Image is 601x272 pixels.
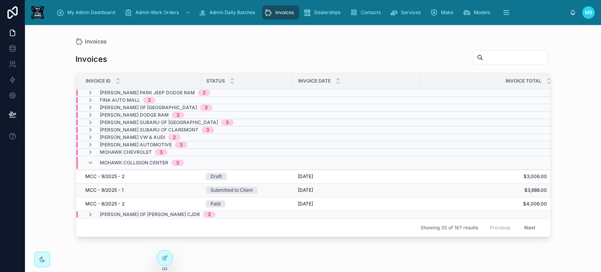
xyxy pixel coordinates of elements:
[85,201,124,207] span: MCC - 8/2025 - 2
[100,149,152,155] span: Mohawk Chevrolet
[401,9,421,16] span: Services
[173,134,176,141] div: 2
[100,97,140,103] span: Fina Auto Mall
[100,104,197,111] span: [PERSON_NAME] of [GEOGRAPHIC_DATA]
[262,5,299,20] a: Invoices
[176,112,180,118] div: 3
[54,5,121,20] a: My Admin Dashboard
[211,173,222,180] div: Draft
[100,127,198,133] span: [PERSON_NAME] Subaru of Claremont
[85,187,124,193] span: MCC - 9/2025 - 1
[122,5,194,20] a: Admin Work Orders
[148,97,151,103] div: 2
[160,149,163,155] div: 3
[135,9,179,16] span: Admin Work Orders
[206,200,288,207] a: Paid
[298,78,331,84] span: Invoice Date
[506,78,542,84] span: Invoice Total
[76,38,107,45] a: Invoices
[421,201,547,207] a: $4,006.00
[100,119,218,126] span: [PERSON_NAME] Subaru of [GEOGRAPHIC_DATA]
[226,119,229,126] div: 3
[206,127,209,133] div: 3
[361,9,381,16] span: Contacts
[203,90,205,96] div: 2
[100,134,165,141] span: [PERSON_NAME] VW & Audi
[206,187,288,194] a: Submitted to Client
[211,187,253,194] div: Submitted to Client
[298,187,313,193] span: [DATE]
[388,5,426,20] a: Services
[206,78,225,84] span: Status
[441,9,453,16] span: Make
[85,187,196,193] a: MCC - 9/2025 - 1
[100,160,168,166] span: Mohawk Collision Center
[205,104,208,111] div: 3
[209,9,255,16] span: Admin Daily Batches
[314,9,340,16] span: Dealerships
[347,5,386,20] a: Contacts
[298,173,416,180] a: [DATE]
[298,201,416,207] a: [DATE]
[180,142,183,148] div: 3
[275,9,294,16] span: Invoices
[100,142,172,148] span: [PERSON_NAME] Automotive
[85,173,196,180] a: MCC - 9/2025 - 2
[100,211,200,218] span: [PERSON_NAME] of [PERSON_NAME] CJDR
[421,173,547,180] a: $3,006.00
[474,9,490,16] span: Models
[85,38,107,45] span: Invoices
[50,4,570,21] div: scrollable content
[208,211,211,218] div: 3
[298,187,416,193] a: [DATE]
[421,225,478,231] span: Showing 30 of 167 results
[519,222,541,234] button: Next
[585,9,592,16] span: MB
[100,112,169,118] span: [PERSON_NAME] Dodge Ram
[31,6,44,19] img: App logo
[196,5,261,20] a: Admin Daily Batches
[461,5,495,20] a: Models
[67,9,115,16] span: My Admin Dashboard
[298,201,313,207] span: [DATE]
[428,5,459,20] a: Make
[76,54,107,65] h1: Invoices
[85,201,196,207] a: MCC - 8/2025 - 2
[85,173,124,180] span: MCC - 9/2025 - 2
[421,187,547,193] a: $3,688.00
[206,173,288,180] a: Draft
[86,78,111,84] span: Invoice ID
[298,173,313,180] span: [DATE]
[211,200,220,207] div: Paid
[100,90,195,96] span: [PERSON_NAME] Park Jeep Dodge Ram
[301,5,346,20] a: Dealerships
[176,160,179,166] div: 3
